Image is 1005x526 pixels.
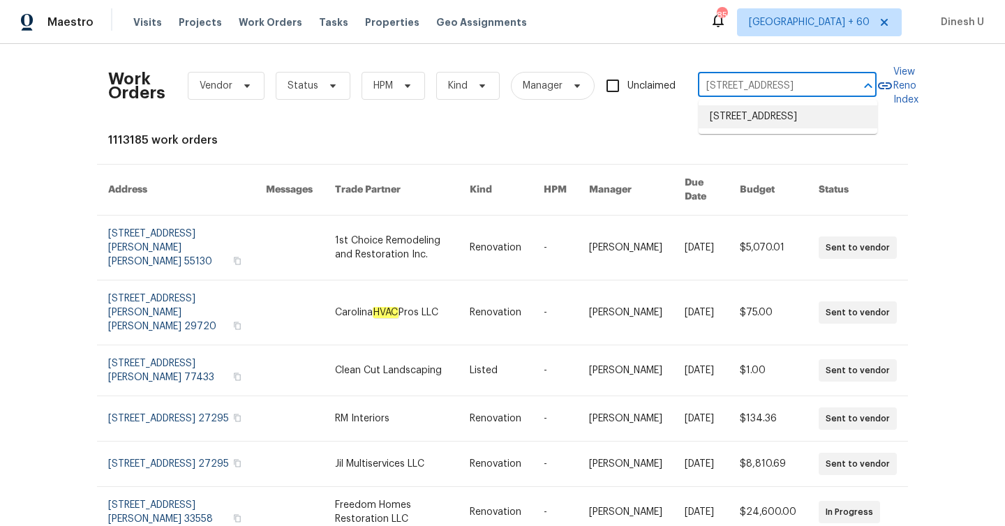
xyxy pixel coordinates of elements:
[533,442,578,487] td: -
[627,79,676,93] span: Unclaimed
[324,442,459,487] td: Jil Multiservices LLC
[108,72,165,100] h2: Work Orders
[749,15,870,29] span: [GEOGRAPHIC_DATA] + 60
[533,396,578,442] td: -
[448,79,468,93] span: Kind
[578,280,673,345] td: [PERSON_NAME]
[231,457,244,469] button: Copy Address
[459,396,533,442] td: Renovation
[324,345,459,396] td: Clean Cut Landscaping
[459,442,533,487] td: Renovation
[97,165,255,216] th: Address
[673,165,729,216] th: Due Date
[578,442,673,487] td: [PERSON_NAME]
[47,15,94,29] span: Maestro
[288,79,318,93] span: Status
[699,105,877,128] li: [STREET_ADDRESS]
[324,216,459,280] td: 1st Choice Remodeling and Restoration Inc.
[533,216,578,280] td: -
[935,15,984,29] span: Dinesh U
[578,345,673,396] td: [PERSON_NAME]
[319,17,348,27] span: Tasks
[729,165,807,216] th: Budget
[179,15,222,29] span: Projects
[231,412,244,424] button: Copy Address
[108,133,897,147] div: 1113185 work orders
[533,165,578,216] th: HPM
[717,8,727,22] div: 856
[533,345,578,396] td: -
[578,165,673,216] th: Manager
[231,512,244,525] button: Copy Address
[231,255,244,267] button: Copy Address
[578,396,673,442] td: [PERSON_NAME]
[533,280,578,345] td: -
[459,345,533,396] td: Listed
[698,75,837,97] input: Enter in an address
[436,15,527,29] span: Geo Assignments
[200,79,232,93] span: Vendor
[858,76,878,96] button: Close
[877,65,918,107] a: View Reno Index
[324,165,459,216] th: Trade Partner
[807,165,908,216] th: Status
[459,216,533,280] td: Renovation
[324,396,459,442] td: RM Interiors
[133,15,162,29] span: Visits
[239,15,302,29] span: Work Orders
[231,370,244,383] button: Copy Address
[523,79,563,93] span: Manager
[459,280,533,345] td: Renovation
[324,280,459,345] td: Carolina Pros LLC
[255,165,324,216] th: Messages
[365,15,419,29] span: Properties
[373,79,393,93] span: HPM
[578,216,673,280] td: [PERSON_NAME]
[231,320,244,332] button: Copy Address
[459,165,533,216] th: Kind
